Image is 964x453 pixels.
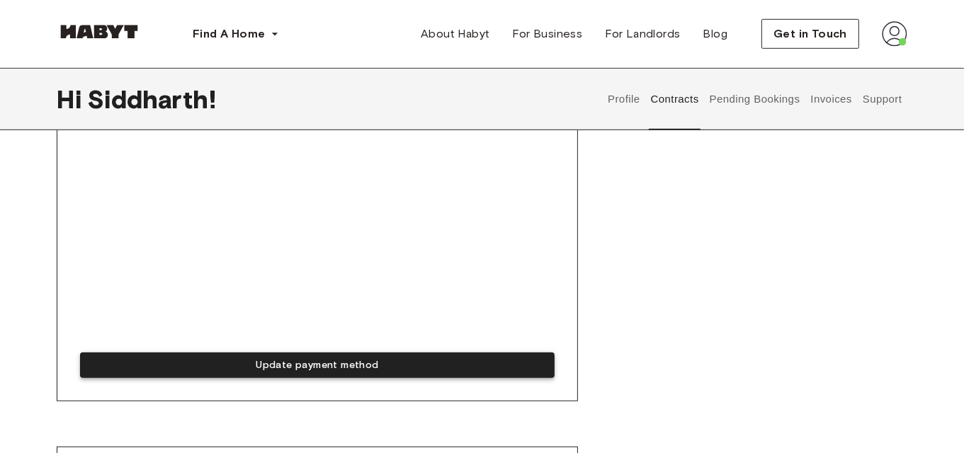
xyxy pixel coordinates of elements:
button: Get in Touch [761,19,859,49]
span: For Business [513,25,583,42]
span: For Landlords [605,25,680,42]
a: For Landlords [594,20,691,48]
button: Pending Bookings [708,68,802,130]
button: Find A Home [181,20,290,48]
a: Blog [692,20,739,48]
button: Support [861,68,904,130]
a: About Habyt [409,20,501,48]
div: user profile tabs [603,68,907,130]
span: Siddharth ! [87,84,216,114]
button: Contracts [649,68,701,130]
button: Invoices [809,68,854,130]
a: For Business [501,20,594,48]
span: Hi [57,84,87,114]
button: Profile [606,68,642,130]
img: avatar [882,21,907,47]
span: Get in Touch [773,25,847,42]
img: Habyt [57,25,142,39]
span: About Habyt [421,25,489,42]
button: Update payment method [80,352,555,379]
span: Find A Home [193,25,265,42]
span: Blog [703,25,728,42]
